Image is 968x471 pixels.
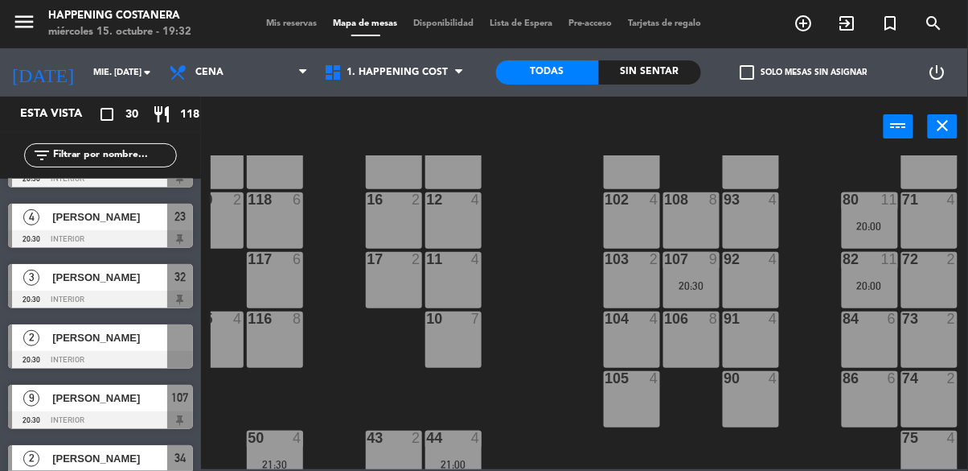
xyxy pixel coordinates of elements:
span: 118 [180,105,199,124]
i: power_settings_new [928,63,947,82]
div: 20:30 [663,280,720,291]
i: turned_in_not [881,14,900,33]
span: Disponibilidad [406,19,482,28]
div: 72 [903,252,904,266]
div: 106 [665,312,666,326]
div: 20:00 [842,221,898,232]
div: 10 [427,312,428,326]
div: 82 [843,252,844,266]
label: Solo mesas sin asignar [740,65,868,80]
span: [PERSON_NAME] [52,450,167,467]
div: 74 [903,371,904,386]
i: add_circle_outline [794,14,814,33]
span: [PERSON_NAME] [52,329,167,346]
span: 32 [174,267,186,287]
span: 4 [23,209,39,225]
div: 8 [293,312,302,326]
div: 2 [947,312,957,326]
span: Lista de Espera [482,19,561,28]
div: Happening Costanera [48,8,191,24]
div: 2 [947,252,957,266]
div: 2 [233,192,243,207]
div: 4 [947,192,957,207]
div: 80 [843,192,844,207]
span: 34 [174,448,186,468]
div: Esta vista [8,105,116,124]
button: power_input [884,114,913,138]
i: crop_square [97,105,117,124]
i: restaurant [152,105,171,124]
div: 11 [881,192,897,207]
span: 2 [23,330,39,346]
span: Tarjetas de regalo [621,19,710,28]
span: 23 [174,207,186,226]
div: 108 [665,192,666,207]
div: 91 [724,312,725,326]
span: 9 [23,390,39,407]
div: 4 [769,252,778,266]
div: 20:00 [842,280,898,291]
div: 21:30 [247,459,303,470]
div: miércoles 15. octubre - 19:32 [48,24,191,40]
i: arrow_drop_down [137,63,157,82]
div: 4 [471,431,481,445]
span: Mapa de mesas [326,19,406,28]
div: 92 [724,252,725,266]
div: 6 [888,312,897,326]
span: 1. HAPPENING COST [347,67,449,78]
div: 2 [412,431,421,445]
i: filter_list [32,146,51,165]
div: 84 [843,312,844,326]
i: menu [12,10,36,34]
span: check_box_outline_blank [740,65,755,80]
div: 75 [903,431,904,445]
div: 4 [650,192,659,207]
div: 107 [665,252,666,266]
div: 71 [903,192,904,207]
div: 6 [293,252,302,266]
div: 11 [881,252,897,266]
div: 9 [709,252,719,266]
div: 4 [769,371,778,386]
span: [PERSON_NAME] [52,390,167,407]
button: menu [12,10,36,39]
div: 73 [903,312,904,326]
div: 4 [769,192,778,207]
div: 6 [293,192,302,207]
div: Todas [496,60,599,85]
div: 4 [293,431,302,445]
div: 4 [471,252,481,266]
div: 93 [724,192,725,207]
div: 86 [843,371,844,386]
i: exit_to_app [838,14,857,33]
input: Filtrar por nombre... [51,147,176,164]
div: 21:00 [425,459,482,470]
div: 6 [888,371,897,386]
div: 7 [471,312,481,326]
span: [PERSON_NAME] [52,269,167,286]
span: 30 [125,105,138,124]
i: power_input [889,116,909,135]
div: 4 [769,312,778,326]
button: close [928,114,958,138]
div: 11 [427,252,428,266]
div: 4 [233,312,243,326]
i: close [933,116,953,135]
div: 90 [724,371,725,386]
div: 4 [947,431,957,445]
div: 12 [427,192,428,207]
span: Mis reservas [259,19,326,28]
span: Pre-acceso [561,19,621,28]
span: 107 [172,388,189,407]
